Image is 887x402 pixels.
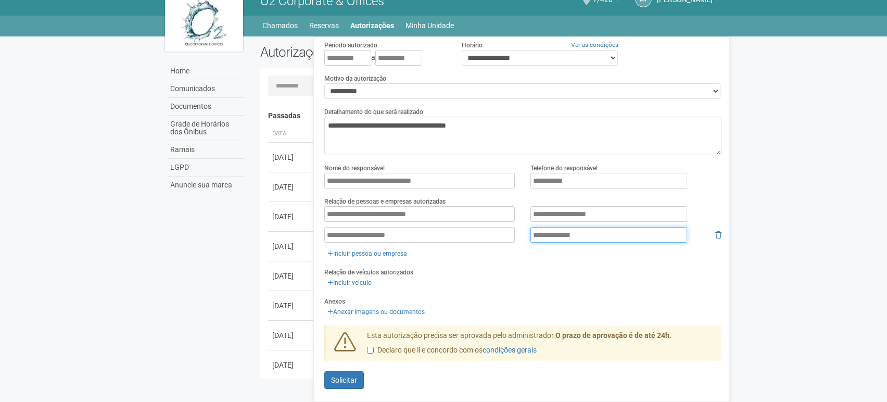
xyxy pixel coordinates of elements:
label: Anexos [324,297,345,306]
a: condições gerais [483,346,537,354]
a: Documentos [168,98,245,116]
a: Chamados [262,18,298,33]
div: Esta autorização precisa ser aprovada pelo administrador. [359,331,721,361]
a: Anuncie sua marca [168,177,245,194]
a: Incluir veículo [324,277,375,288]
a: Ramais [168,141,245,159]
div: [DATE] [272,152,311,162]
a: Grade de Horários dos Ônibus [168,116,245,141]
a: Minha Unidade [406,18,454,33]
a: Anexar imagens ou documentos [324,306,428,318]
label: Horário [462,41,483,50]
div: a [324,50,446,66]
div: [DATE] [272,360,311,370]
strong: O prazo de aprovação é de até 24h. [555,331,671,340]
div: [DATE] [272,182,311,192]
button: Solicitar [324,371,364,389]
label: Relação de pessoas e empresas autorizadas [324,197,446,206]
div: [DATE] [272,271,311,281]
label: Relação de veículos autorizados [324,268,413,277]
a: Home [168,62,245,80]
a: Reservas [309,18,339,33]
label: Motivo da autorização [324,74,386,83]
label: Período autorizado [324,41,377,50]
label: Declaro que li e concordo com os [367,345,537,356]
i: Remover [715,231,721,238]
input: Declaro que li e concordo com oscondições gerais [367,347,374,354]
a: Autorizações [350,18,394,33]
h4: Passadas [268,112,714,120]
div: [DATE] [272,330,311,341]
label: Telefone do responsável [530,164,598,173]
div: [DATE] [272,211,311,222]
label: Detalhamento do que será realizado [324,107,423,117]
th: Data [268,125,315,143]
a: Incluir pessoa ou empresa [324,248,410,259]
div: [DATE] [272,300,311,311]
h2: Autorizações [260,44,483,60]
div: [DATE] [272,241,311,252]
label: Nome do responsável [324,164,385,173]
a: Comunicados [168,80,245,98]
a: Ver as condições [571,41,618,48]
span: Solicitar [331,376,357,384]
a: LGPD [168,159,245,177]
